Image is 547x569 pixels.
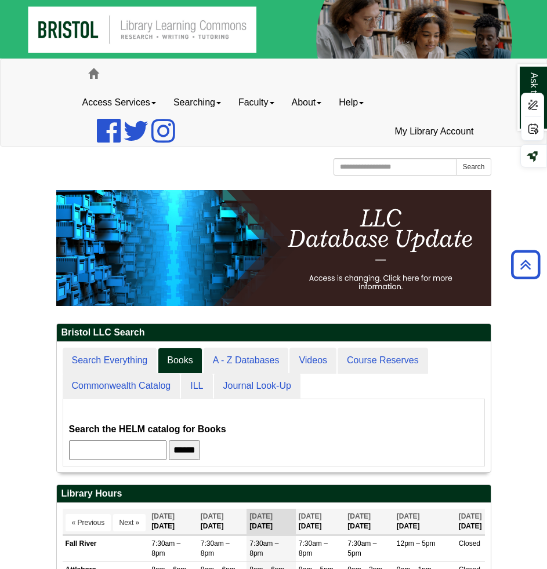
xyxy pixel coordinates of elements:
[338,348,428,374] a: Course Reserves
[214,373,300,399] a: Journal Look-Up
[299,512,322,520] span: [DATE]
[69,405,479,460] div: Books
[249,539,278,557] span: 7:30am – 8pm
[158,348,202,374] a: Books
[283,88,331,117] a: About
[63,348,157,374] a: Search Everything
[345,509,394,535] th: [DATE]
[63,373,180,399] a: Commonwealth Catalog
[386,117,482,146] a: My Library Account
[56,190,491,306] img: HTML tutorial
[204,348,289,374] a: A - Z Databases
[151,539,180,557] span: 7:30am – 8pm
[201,539,230,557] span: 7:30am – 8pm
[289,348,336,374] a: Videos
[347,512,371,520] span: [DATE]
[57,485,491,503] h2: Library Hours
[394,509,456,535] th: [DATE]
[57,324,491,342] h2: Bristol LLC Search
[201,512,224,520] span: [DATE]
[198,509,247,535] th: [DATE]
[148,509,198,535] th: [DATE]
[69,421,226,437] label: Search the HELM catalog for Books
[247,509,296,535] th: [DATE]
[507,257,544,272] a: Back to Top
[165,88,230,117] a: Searching
[459,512,482,520] span: [DATE]
[397,512,420,520] span: [DATE]
[299,539,328,557] span: 7:30am – 8pm
[456,158,491,176] button: Search
[74,88,165,117] a: Access Services
[330,88,372,117] a: Help
[296,509,345,535] th: [DATE]
[347,539,376,557] span: 7:30am – 5pm
[456,509,485,535] th: [DATE]
[63,536,149,562] td: Fall River
[151,512,175,520] span: [DATE]
[113,514,146,531] button: Next »
[181,373,212,399] a: ILL
[230,88,283,117] a: Faculty
[66,514,111,531] button: « Previous
[397,539,436,548] span: 12pm – 5pm
[459,539,480,548] span: Closed
[249,512,273,520] span: [DATE]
